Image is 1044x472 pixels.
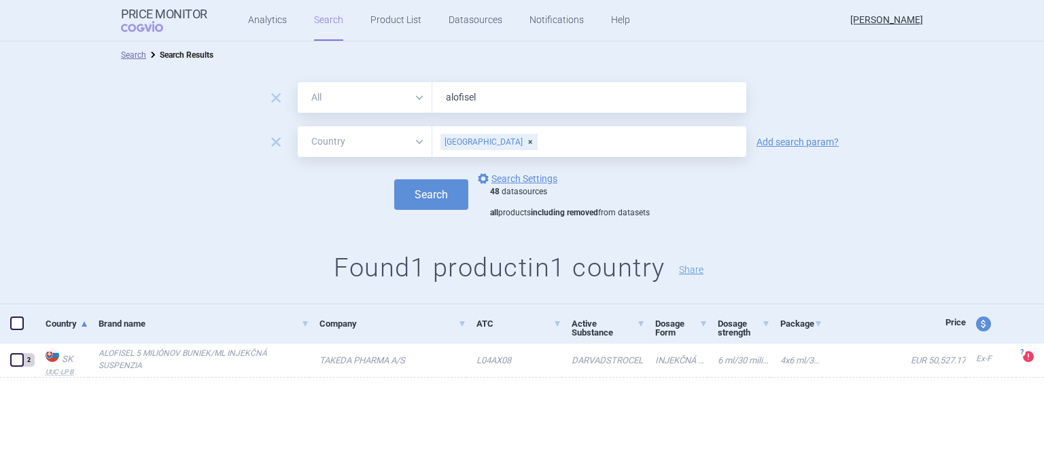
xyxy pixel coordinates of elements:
[531,208,598,217] strong: including removed
[46,307,88,340] a: Country
[679,265,703,274] button: Share
[99,307,309,340] a: Brand name
[35,347,88,376] a: SKSKUUC-LP B
[22,353,35,367] div: 2
[476,307,562,340] a: ATC
[945,317,966,327] span: Price
[770,344,822,377] a: 4x6 ml/30 miliónov buniek
[121,7,207,21] strong: Price Monitor
[121,21,182,32] span: COGVIO
[46,369,88,376] abbr: UUC-LP B — List of medicinal products published by the Ministry of Health of the Slovak Republic ...
[99,347,309,371] a: ALOFISEL 5 MILIÓNOV BUNIEK/ML INJEKČNÁ SUSPENZIA
[780,307,822,340] a: Package
[466,344,562,377] a: L04AX08
[121,50,146,60] a: Search
[309,344,466,377] a: TAKEDA PHARMA A/S
[490,208,498,217] strong: all
[756,137,839,147] a: Add search param?
[822,344,966,377] a: EUR 50,527.17
[121,7,207,33] a: Price MonitorCOGVIO
[490,187,500,196] strong: 48
[490,187,650,219] div: datasources products from datasets
[121,48,146,62] li: Search
[160,50,213,60] strong: Search Results
[718,307,770,349] a: Dosage strength
[1023,351,1039,362] a: ?
[655,307,708,349] a: Dosage Form
[572,307,645,349] a: Active Substance
[966,349,1016,369] a: Ex-F
[319,307,466,340] a: Company
[708,344,770,377] a: 6 ml/30 miliónov buniek
[146,48,213,62] li: Search Results
[394,179,468,210] button: Search
[46,348,59,362] img: Slovakia
[561,344,645,377] a: DARVADSTROCEL
[475,170,557,187] a: Search Settings
[440,134,538,150] div: [GEOGRAPHIC_DATA]
[645,344,708,377] a: INJEKČNÁ SUSPENZIA
[976,354,992,363] span: Ex-factory price
[1017,348,1026,357] span: ?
